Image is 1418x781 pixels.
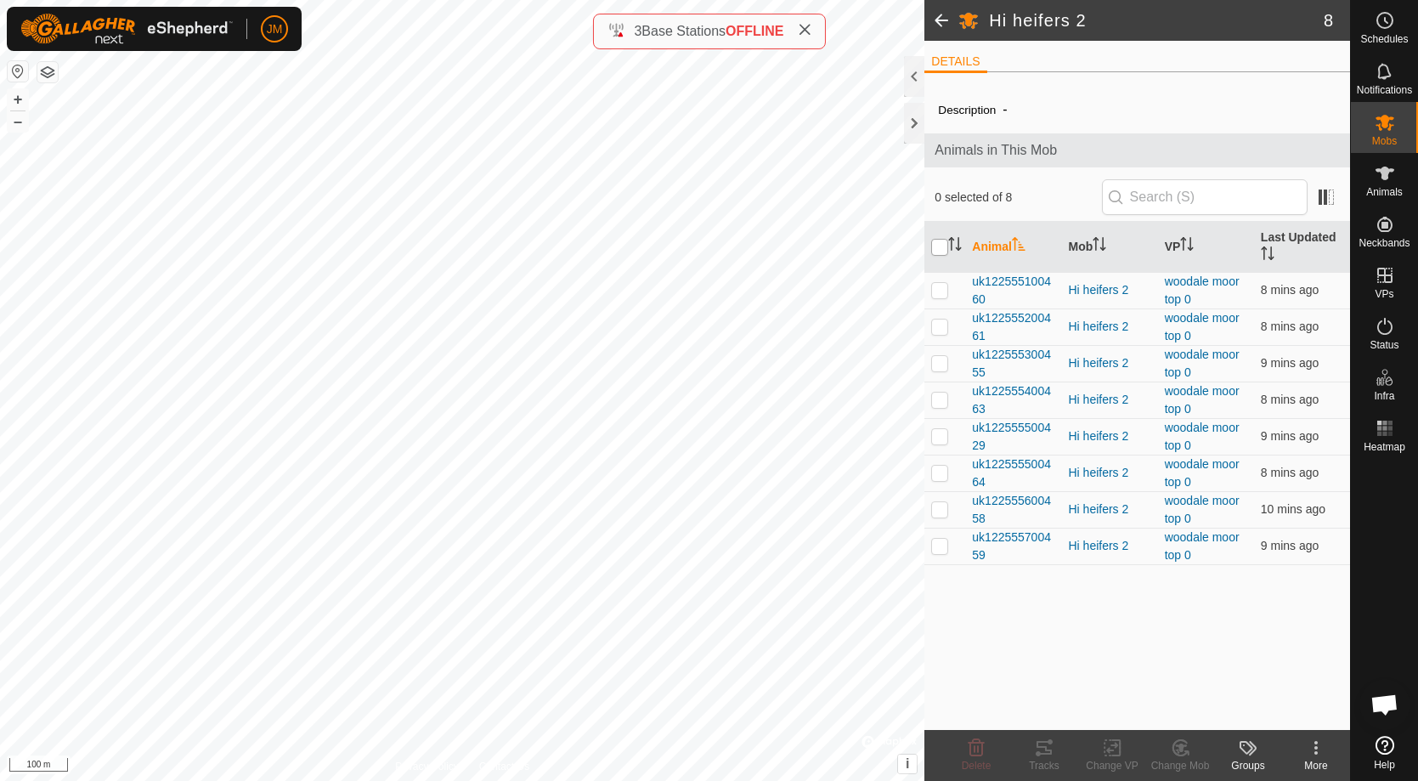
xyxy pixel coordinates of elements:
div: Hi heifers 2 [1068,281,1150,299]
a: woodale moor top 0 [1165,384,1240,416]
span: uk122555600458 [972,492,1054,528]
h2: Hi heifers 2 [989,10,1324,31]
span: 9 Sept 2025, 9:26 pm [1261,356,1319,370]
div: Hi heifers 2 [1068,464,1150,482]
div: Hi heifers 2 [1068,501,1150,518]
div: Hi heifers 2 [1068,354,1150,372]
span: VPs [1375,289,1393,299]
button: Map Layers [37,62,58,82]
div: Hi heifers 2 [1068,391,1150,409]
span: Animals [1366,187,1403,197]
a: woodale moor top 0 [1165,421,1240,452]
span: uk122555500429 [972,419,1054,455]
span: Animals in This Mob [935,140,1340,161]
p-sorticon: Activate to sort [1012,240,1025,253]
span: 9 Sept 2025, 9:27 pm [1261,466,1319,479]
a: woodale moor top 0 [1165,494,1240,525]
span: Delete [962,760,991,772]
span: 9 Sept 2025, 9:27 pm [1261,429,1319,443]
a: woodale moor top 0 [1165,274,1240,306]
p-sorticon: Activate to sort [1180,240,1194,253]
div: More [1282,758,1350,773]
div: Change VP [1078,758,1146,773]
div: Hi heifers 2 [1068,537,1150,555]
a: woodale moor top 0 [1165,457,1240,489]
span: Notifications [1357,85,1412,95]
span: uk122555100460 [972,273,1054,308]
button: i [898,755,917,773]
div: Tracks [1010,758,1078,773]
button: – [8,111,28,132]
div: Hi heifers 2 [1068,318,1150,336]
span: Heatmap [1364,442,1405,452]
div: Open chat [1359,679,1410,730]
span: i [906,756,909,771]
span: 8 [1324,8,1333,33]
span: Neckbands [1359,238,1410,248]
span: 0 selected of 8 [935,189,1101,207]
label: Description [938,104,996,116]
span: 9 Sept 2025, 9:26 pm [1261,502,1325,516]
a: woodale moor top 0 [1165,311,1240,342]
th: VP [1158,222,1254,273]
input: Search (S) [1102,179,1308,215]
span: Infra [1374,391,1394,401]
span: Help [1374,760,1395,770]
span: uk122555300455 [972,346,1054,382]
span: OFFLINE [726,24,783,38]
div: Groups [1214,758,1282,773]
th: Animal [965,222,1061,273]
a: Contact Us [479,759,529,774]
span: Status [1370,340,1398,350]
span: Schedules [1360,34,1408,44]
a: Help [1351,729,1418,777]
div: Change Mob [1146,758,1214,773]
span: uk122555500464 [972,456,1054,491]
button: + [8,89,28,110]
span: JM [267,20,283,38]
span: 9 Sept 2025, 9:28 pm [1261,283,1319,297]
img: Gallagher Logo [20,14,233,44]
span: uk122555700459 [972,529,1054,564]
span: uk122555400463 [972,382,1054,418]
a: woodale moor top 0 [1165,530,1240,562]
button: Reset Map [8,61,28,82]
p-sorticon: Activate to sort [1093,240,1106,253]
div: Hi heifers 2 [1068,427,1150,445]
span: Base Stations [641,24,726,38]
span: 9 Sept 2025, 9:28 pm [1261,320,1319,333]
span: - [996,95,1014,123]
p-sorticon: Activate to sort [1261,249,1274,263]
th: Last Updated [1254,222,1350,273]
span: 9 Sept 2025, 9:26 pm [1261,539,1319,552]
p-sorticon: Activate to sort [948,240,962,253]
th: Mob [1061,222,1157,273]
span: 3 [634,24,641,38]
span: uk122555200461 [972,309,1054,345]
li: DETAILS [924,53,986,73]
span: 9 Sept 2025, 9:28 pm [1261,393,1319,406]
a: Privacy Policy [395,759,459,774]
span: Mobs [1372,136,1397,146]
a: woodale moor top 0 [1165,348,1240,379]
